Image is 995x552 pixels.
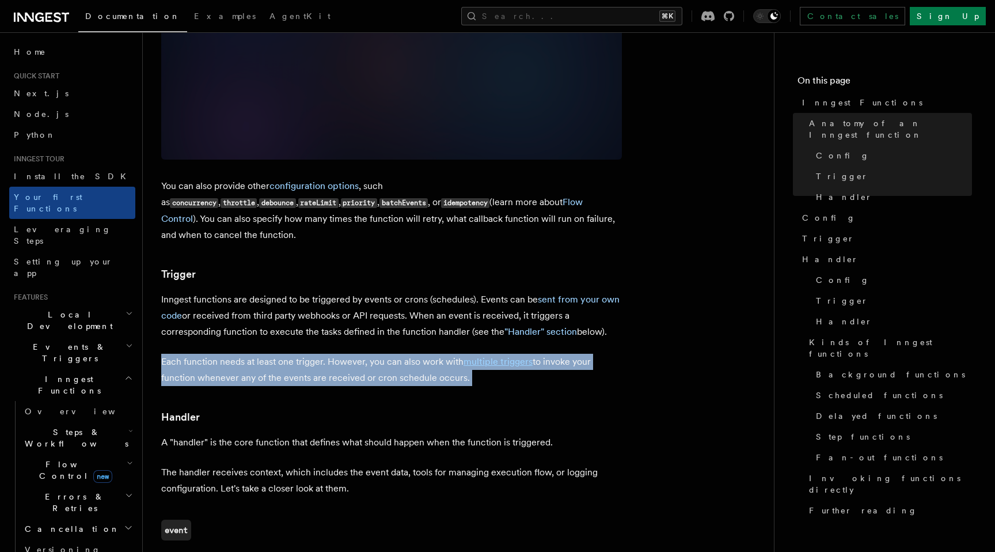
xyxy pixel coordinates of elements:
a: Fan-out functions [811,447,972,468]
a: Further reading [804,500,972,521]
p: The handler receives context, which includes the event data, tools for managing execution flow, o... [161,464,622,497]
button: Local Development [9,304,135,337]
a: Home [9,41,135,62]
span: Trigger [816,171,868,182]
kbd: ⌘K [659,10,675,22]
p: Each function needs at least one trigger. However, you can also work with to invoke your function... [161,354,622,386]
a: sent from your own code [161,294,620,321]
span: Documentation [85,12,180,21]
a: Sign Up [910,7,986,25]
span: Overview [25,407,143,416]
a: Step functions [811,426,972,447]
a: Install the SDK [9,166,135,187]
span: Kinds of Inngest functions [809,337,972,360]
a: Overview [20,401,135,422]
a: Delayed functions [811,406,972,426]
a: Scheduled functions [811,385,972,406]
span: Home [14,46,46,58]
button: Errors & Retries [20,486,135,519]
span: Step functions [816,431,910,443]
span: Further reading [809,505,917,516]
code: idempotency [441,198,489,208]
span: Steps & Workflows [20,426,128,449]
span: Fan-out functions [816,452,943,463]
span: Handler [802,254,859,265]
a: Node.js [9,104,135,124]
a: Setting up your app [9,251,135,283]
a: Handler [811,187,972,207]
a: Trigger [797,228,972,249]
span: Leveraging Steps [14,225,111,245]
span: Flow Control [20,459,127,482]
a: "Handler" section [504,326,577,337]
span: Next.js [14,89,69,98]
a: Next.js [9,83,135,104]
a: Config [797,207,972,228]
code: throttle [221,198,257,208]
a: Your first Functions [9,187,135,219]
span: Anatomy of an Inngest function [809,118,972,141]
button: Search...⌘K [461,7,682,25]
a: Config [811,270,972,290]
a: Invoking functions directly [804,468,972,500]
button: Cancellation [20,519,135,539]
a: Contact sales [800,7,905,25]
code: priority [341,198,377,208]
span: Trigger [802,233,855,244]
span: Scheduled functions [816,390,943,401]
code: concurrency [170,198,218,208]
button: Toggle dark mode [753,9,781,23]
span: new [93,470,112,483]
span: Config [816,150,869,161]
a: Config [811,145,972,166]
code: rateLimit [298,198,339,208]
span: Cancellation [20,523,120,535]
h4: On this page [797,74,972,92]
a: Trigger [811,290,972,311]
code: batchEvents [379,198,428,208]
a: Handler [797,249,972,270]
span: Background functions [816,369,965,380]
span: Inngest Functions [802,97,922,108]
a: Kinds of Inngest functions [804,332,972,364]
a: Leveraging Steps [9,219,135,251]
span: AgentKit [269,12,331,21]
a: Handler [161,409,200,425]
a: Inngest Functions [797,92,972,113]
a: Python [9,124,135,145]
span: Examples [194,12,256,21]
span: Features [9,293,48,302]
span: Handler [816,316,872,327]
span: Quick start [9,71,59,81]
span: Config [802,212,856,224]
a: Anatomy of an Inngest function [804,113,972,145]
span: Config [816,274,869,286]
a: Background functions [811,364,972,385]
span: Handler [816,191,872,203]
a: Documentation [78,3,187,32]
span: Your first Functions [14,192,82,213]
p: You can also provide other , such as , , , , , , or (learn more about ). You can also specify how... [161,178,622,243]
a: AgentKit [263,3,337,31]
span: Inngest Functions [9,373,124,396]
span: Events & Triggers [9,341,126,364]
span: Local Development [9,309,126,332]
a: Examples [187,3,263,31]
span: Errors & Retries [20,491,125,514]
a: event [161,520,191,540]
span: Delayed functions [816,410,937,422]
p: Inngest functions are designed to be triggered by events or crons (schedules). Events can be or r... [161,292,622,340]
button: Flow Controlnew [20,454,135,486]
span: Install the SDK [14,172,133,181]
span: Python [14,130,56,139]
a: multiple triggers [464,356,533,367]
span: Inngest tour [9,154,64,164]
span: Trigger [816,295,868,307]
button: Events & Triggers [9,337,135,369]
code: debounce [259,198,295,208]
a: configuration options [269,180,359,191]
p: A "handler" is the core function that defines what should happen when the function is triggered. [161,434,622,451]
span: Setting up your app [14,257,113,278]
button: Inngest Functions [9,369,135,401]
